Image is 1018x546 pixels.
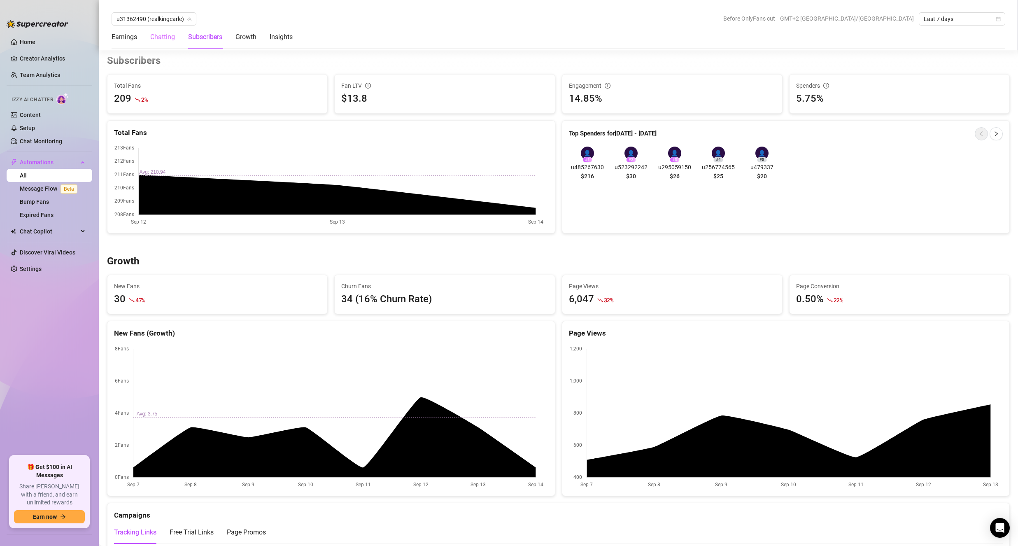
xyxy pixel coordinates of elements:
[626,157,636,163] div: # 2
[605,83,610,89] span: info-circle
[796,282,1003,291] span: Page Conversion
[20,39,35,45] a: Home
[581,172,594,181] span: $216
[141,96,147,103] span: 2 %
[569,129,657,139] article: Top Spenders for [DATE] - [DATE]
[713,157,723,163] div: # 4
[107,255,139,268] h3: Growth
[723,12,775,25] span: Before OnlyFans cut
[780,12,914,25] span: GMT+2 [GEOGRAPHIC_DATA]/[GEOGRAPHIC_DATA]
[597,297,603,303] span: fall
[114,328,548,339] div: New Fans (Growth)
[341,81,548,90] div: Fan LTV
[20,112,41,118] a: Content
[993,131,999,137] span: right
[114,282,321,291] span: New Fans
[20,138,62,145] a: Chat Monitoring
[114,527,156,537] div: Tracking Links
[135,97,140,103] span: fall
[112,32,137,42] div: Earnings
[712,147,725,160] div: 👤
[670,172,680,181] span: $26
[11,229,16,234] img: Chat Copilot
[135,296,145,304] span: 47 %
[20,249,75,256] a: Discover Viral Videos
[56,93,69,105] img: AI Chatter
[114,503,1003,521] div: Campaigns
[114,292,126,307] div: 30
[20,185,81,192] a: Message FlowBeta
[14,483,85,507] span: Share [PERSON_NAME] with a friend, and earn unlimited rewards
[796,81,1003,90] div: Spenders
[187,16,192,21] span: team
[170,527,214,537] div: Free Trial Links
[341,91,548,107] div: $13.8
[107,54,161,68] h3: Subscribers
[11,159,17,166] span: thunderbolt
[227,527,266,537] div: Page Promos
[14,463,85,479] span: 🎁 Get $100 in AI Messages
[129,297,135,303] span: fall
[270,32,293,42] div: Insights
[61,184,77,194] span: Beta
[624,147,638,160] div: 👤
[20,266,42,272] a: Settings
[990,518,1010,538] div: Open Intercom Messenger
[341,292,548,307] div: 34 (16% Churn Rate)
[569,163,606,172] span: u485267630
[365,83,371,89] span: info-circle
[33,513,57,520] span: Earn now
[924,13,1000,25] span: Last 7 days
[670,157,680,163] div: # 3
[341,282,548,291] span: Churn Fans
[114,127,548,138] div: Total Fans
[613,163,650,172] span: u523292242
[656,163,693,172] span: u295059150
[796,91,1003,107] div: 5.75%
[7,20,68,28] img: logo-BBDzfeDw.svg
[996,16,1001,21] span: calendar
[20,72,60,78] a: Team Analytics
[700,163,737,172] span: u256774565
[569,81,776,90] div: Engagement
[569,292,594,307] div: 6,047
[626,172,636,181] span: $30
[14,510,85,523] button: Earn nowarrow-right
[604,296,613,304] span: 32 %
[150,32,175,42] div: Chatting
[116,13,191,25] span: u31362490 (realkingcarle)
[757,172,767,181] span: $20
[20,198,49,205] a: Bump Fans
[20,225,78,238] span: Chat Copilot
[235,32,256,42] div: Growth
[569,282,776,291] span: Page Views
[796,292,824,307] div: 0.50%
[20,212,54,218] a: Expired Fans
[20,172,27,179] a: All
[755,147,769,160] div: 👤
[713,172,723,181] span: $25
[581,147,594,160] div: 👤
[569,328,1003,339] div: Page Views
[20,52,86,65] a: Creator Analytics
[827,297,833,303] span: fall
[188,32,222,42] div: Subscribers
[823,83,829,89] span: info-circle
[60,514,66,520] span: arrow-right
[569,91,776,107] div: 14.85%
[757,157,767,163] div: # 5
[20,125,35,131] a: Setup
[834,296,843,304] span: 22 %
[20,156,78,169] span: Automations
[114,91,131,107] div: 209
[12,96,53,104] span: Izzy AI Chatter
[114,81,321,90] span: Total Fans
[743,163,780,172] span: u479337
[668,147,681,160] div: 👤
[582,157,592,163] div: # 1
